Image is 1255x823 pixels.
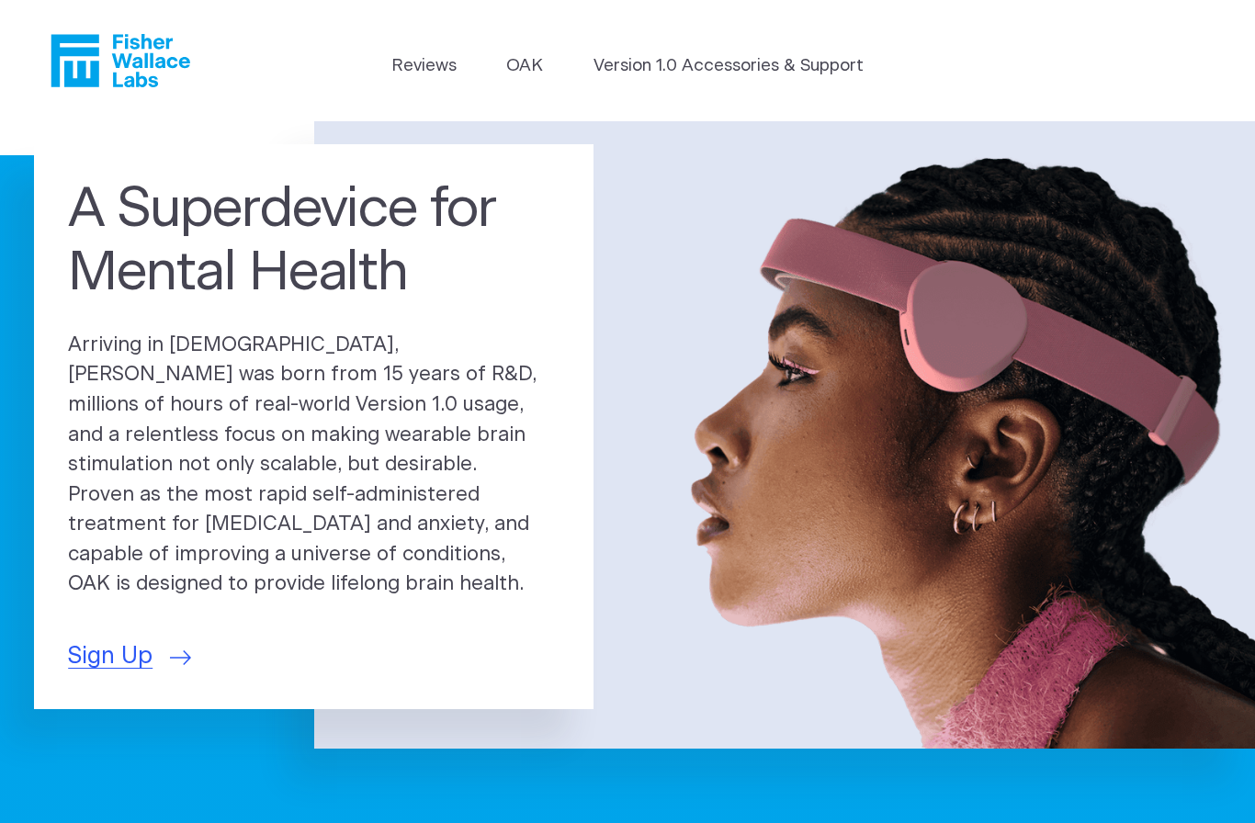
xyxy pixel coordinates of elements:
a: Version 1.0 Accessories & Support [594,53,864,79]
a: Fisher Wallace [51,34,190,87]
span: Sign Up [68,639,153,674]
a: Reviews [391,53,457,79]
a: Sign Up [68,639,191,674]
p: Arriving in [DEMOGRAPHIC_DATA], [PERSON_NAME] was born from 15 years of R&D, millions of hours of... [68,331,560,600]
h1: A Superdevice for Mental Health [68,178,560,304]
a: OAK [506,53,543,79]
